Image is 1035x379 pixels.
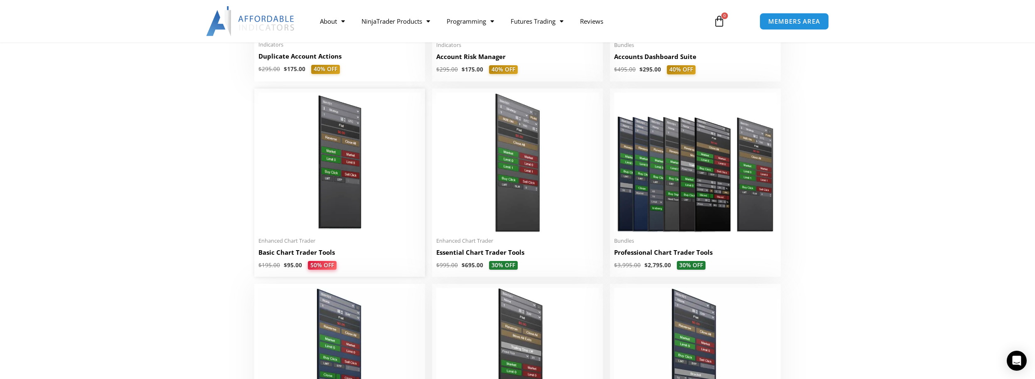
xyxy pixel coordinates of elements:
[462,66,483,73] bdi: 175.00
[768,18,820,25] span: MEMBERS AREA
[489,65,518,74] span: 40% OFF
[639,66,643,73] span: $
[258,93,421,232] img: BasicTools
[462,261,483,269] bdi: 695.00
[614,237,777,244] span: Bundles
[614,66,636,73] bdi: 495.00
[677,261,706,270] span: 30% OFF
[436,42,599,49] span: Indicators
[284,65,287,73] span: $
[284,261,302,269] bdi: 95.00
[258,52,421,65] a: Duplicate Account Actions
[284,65,305,73] bdi: 175.00
[614,52,777,61] h2: Accounts Dashboard Suite
[1007,351,1027,371] div: Open Intercom Messenger
[644,261,671,269] bdi: 2,795.00
[572,12,612,31] a: Reviews
[311,65,340,74] span: 40% OFF
[206,6,295,36] img: LogoAI | Affordable Indicators – NinjaTrader
[614,248,777,257] h2: Professional Chart Trader Tools
[284,261,287,269] span: $
[436,52,599,61] h2: Account Risk Manager
[502,12,572,31] a: Futures Trading
[312,12,704,31] nav: Menu
[312,12,353,31] a: About
[438,12,502,31] a: Programming
[644,261,648,269] span: $
[436,261,458,269] bdi: 995.00
[760,13,829,30] a: MEMBERS AREA
[308,261,337,270] span: 50% OFF
[489,261,518,270] span: 30% OFF
[258,237,421,244] span: Enhanced Chart Trader
[436,248,599,261] a: Essential Chart Trader Tools
[667,65,696,74] span: 40% OFF
[614,52,777,65] a: Accounts Dashboard Suite
[614,248,777,261] a: Professional Chart Trader Tools
[258,261,262,269] span: $
[436,66,458,73] bdi: 295.00
[436,93,599,232] img: Essential Chart Trader Tools
[436,52,599,65] a: Account Risk Manager
[258,65,280,73] bdi: 295.00
[721,12,728,19] span: 0
[614,261,617,269] span: $
[614,66,617,73] span: $
[436,66,440,73] span: $
[258,41,421,48] span: Indicators
[614,261,641,269] bdi: 3,995.00
[436,261,440,269] span: $
[436,237,599,244] span: Enhanced Chart Trader
[258,248,421,261] a: Basic Chart Trader Tools
[353,12,438,31] a: NinjaTrader Products
[614,93,777,232] img: ProfessionalToolsBundlePage
[258,52,421,61] h2: Duplicate Account Actions
[258,261,280,269] bdi: 195.00
[462,66,465,73] span: $
[436,248,599,257] h2: Essential Chart Trader Tools
[614,42,777,49] span: Bundles
[462,261,465,269] span: $
[701,9,738,33] a: 0
[258,248,421,257] h2: Basic Chart Trader Tools
[258,65,262,73] span: $
[639,66,661,73] bdi: 295.00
